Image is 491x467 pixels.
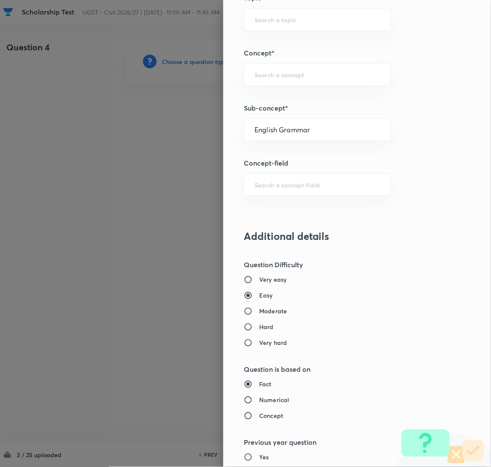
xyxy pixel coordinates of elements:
[244,103,442,113] h5: Sub-concept*
[254,181,380,189] input: Search a concept-field
[254,70,380,79] input: Search a concept
[244,364,442,374] h5: Question is based on
[259,306,287,315] h6: Moderate
[386,129,387,131] button: Open
[259,395,289,404] h6: Numerical
[386,184,387,186] button: Open
[259,291,273,300] h6: Easy
[259,338,287,347] h6: Very hard
[259,379,272,388] h6: Fact
[386,19,387,20] button: Open
[244,230,442,242] h3: Additional details
[244,260,442,270] h5: Question Difficulty
[254,126,380,134] input: Search a sub-concept
[259,275,286,284] h6: Very easy
[244,158,442,168] h5: Concept-field
[244,437,442,447] h5: Previous year question
[259,411,283,420] h6: Concept
[386,74,387,76] button: Open
[259,452,269,461] h6: Yes
[259,322,274,331] h6: Hard
[244,48,442,58] h5: Concept*
[254,15,380,23] input: Search a topic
